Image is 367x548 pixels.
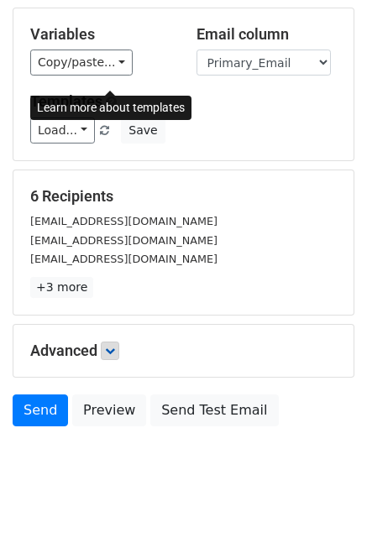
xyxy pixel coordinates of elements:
[30,50,133,76] a: Copy/paste...
[30,234,218,247] small: [EMAIL_ADDRESS][DOMAIN_NAME]
[283,467,367,548] iframe: Chat Widget
[150,394,278,426] a: Send Test Email
[121,117,165,144] button: Save
[72,394,146,426] a: Preview
[197,25,338,44] h5: Email column
[30,215,218,227] small: [EMAIL_ADDRESS][DOMAIN_NAME]
[30,342,337,360] h5: Advanced
[30,117,95,144] a: Load...
[13,394,68,426] a: Send
[30,25,171,44] h5: Variables
[30,253,218,265] small: [EMAIL_ADDRESS][DOMAIN_NAME]
[30,187,337,206] h5: 6 Recipients
[30,96,191,120] div: Learn more about templates
[30,277,93,298] a: +3 more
